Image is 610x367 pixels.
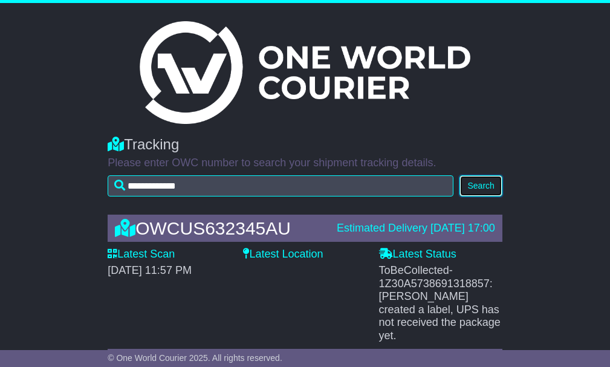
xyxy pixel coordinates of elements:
[337,222,495,235] div: Estimated Delivery [DATE] 17:00
[108,136,502,154] div: Tracking
[109,218,331,238] div: OWCUS632345AU
[459,175,502,196] button: Search
[379,248,456,261] label: Latest Status
[379,264,501,342] span: - 1Z30A5738691318857: [PERSON_NAME] created a label, UPS has not received the package yet.
[108,157,502,170] p: Please enter OWC number to search your shipment tracking details.
[140,21,470,124] img: Light
[379,264,501,342] span: ToBeCollected
[108,248,175,261] label: Latest Scan
[243,248,323,261] label: Latest Location
[108,353,282,363] span: © One World Courier 2025. All rights reserved.
[108,264,192,276] span: [DATE] 11:57 PM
